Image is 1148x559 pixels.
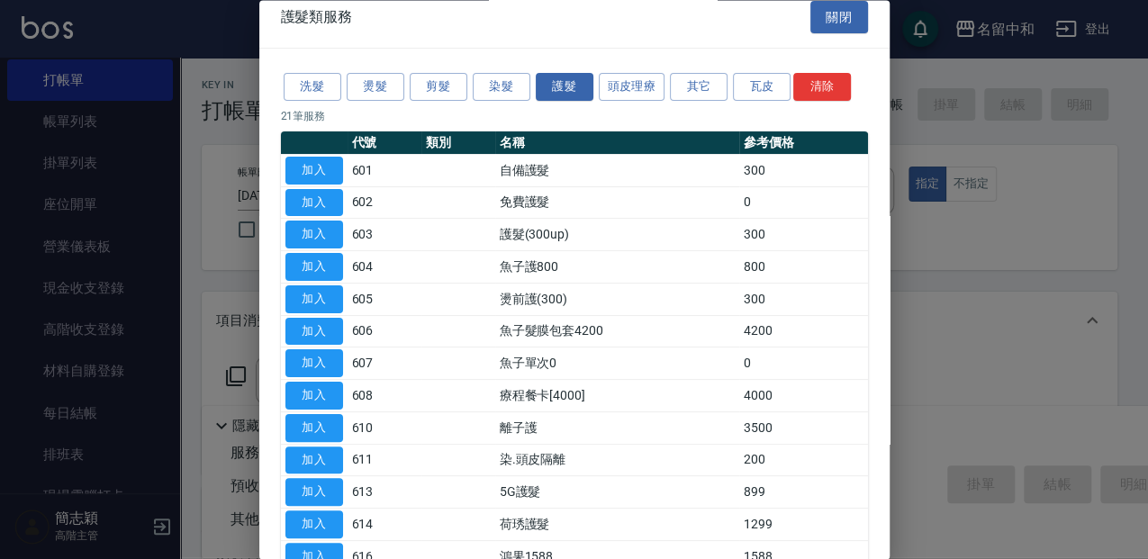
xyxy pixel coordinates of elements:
[284,74,341,102] button: 洗髮
[348,155,421,187] td: 601
[739,131,867,155] th: 參考價格
[739,316,867,348] td: 4200
[495,412,740,445] td: 離子護
[281,108,868,124] p: 21 筆服務
[495,187,740,220] td: 免費護髮
[739,347,867,380] td: 0
[348,347,421,380] td: 607
[739,187,867,220] td: 0
[348,251,421,284] td: 604
[421,131,495,155] th: 類別
[495,347,740,380] td: 魚子單次0
[739,251,867,284] td: 800
[348,187,421,220] td: 602
[739,509,867,541] td: 1299
[739,476,867,509] td: 899
[281,8,353,26] span: 護髮類服務
[285,383,343,410] button: 加入
[495,155,740,187] td: 自備護髮
[495,131,740,155] th: 名稱
[495,380,740,412] td: 療程餐卡[4000]
[348,476,421,509] td: 613
[347,74,404,102] button: 燙髮
[285,511,343,539] button: 加入
[285,350,343,378] button: 加入
[285,414,343,442] button: 加入
[739,445,867,477] td: 200
[285,221,343,249] button: 加入
[348,284,421,316] td: 605
[495,219,740,251] td: 護髮(300up)
[739,412,867,445] td: 3500
[810,1,868,34] button: 關閉
[348,509,421,541] td: 614
[348,131,421,155] th: 代號
[495,445,740,477] td: 染.頭皮隔離
[495,284,740,316] td: 燙前護(300)
[285,479,343,507] button: 加入
[599,74,665,102] button: 頭皮理療
[495,476,740,509] td: 5G護髮
[285,254,343,282] button: 加入
[793,74,851,102] button: 清除
[285,318,343,346] button: 加入
[285,189,343,217] button: 加入
[733,74,791,102] button: 瓦皮
[495,251,740,284] td: 魚子護800
[473,74,530,102] button: 染髮
[348,412,421,445] td: 610
[739,219,867,251] td: 300
[348,316,421,348] td: 606
[739,380,867,412] td: 4000
[285,157,343,185] button: 加入
[348,219,421,251] td: 603
[739,155,867,187] td: 300
[348,380,421,412] td: 608
[495,316,740,348] td: 魚子髮膜包套4200
[348,445,421,477] td: 611
[285,446,343,474] button: 加入
[410,74,467,102] button: 剪髮
[536,74,593,102] button: 護髮
[670,74,728,102] button: 其它
[285,285,343,313] button: 加入
[495,509,740,541] td: 荷琇護髮
[739,284,867,316] td: 300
